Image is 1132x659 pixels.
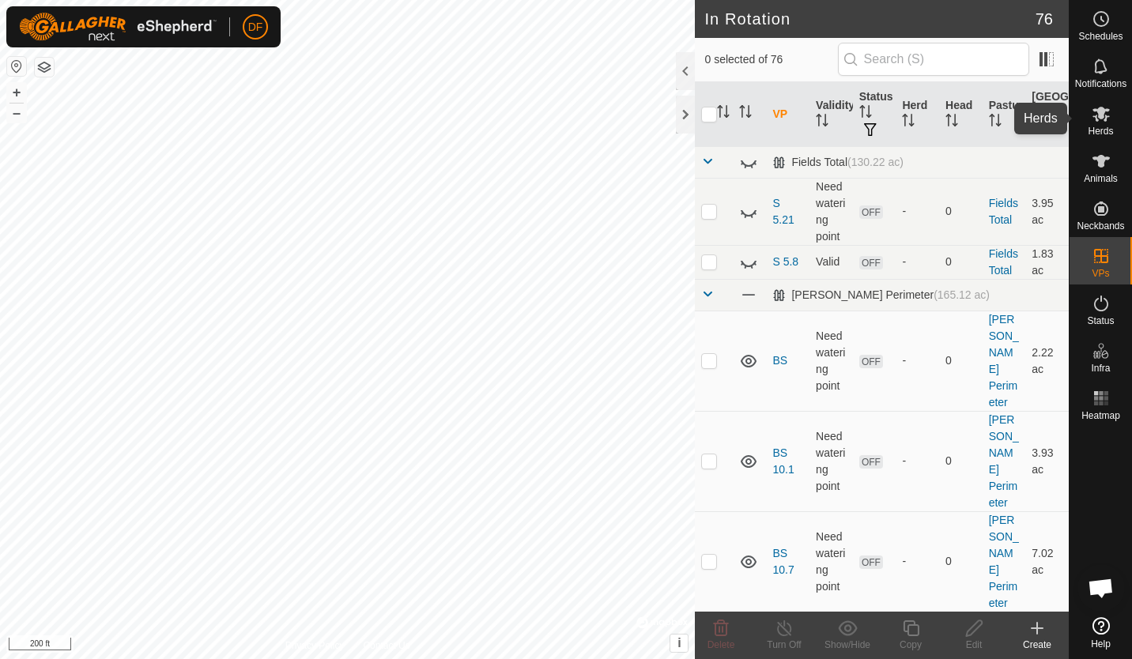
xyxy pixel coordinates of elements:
span: OFF [859,455,883,469]
span: OFF [859,555,883,569]
button: Reset Map [7,57,26,76]
span: OFF [859,205,883,219]
span: i [677,636,681,650]
span: VPs [1092,269,1109,278]
a: Fields Total [989,247,1018,277]
div: Turn Off [753,638,816,652]
a: Contact Us [363,638,409,653]
td: Need watering point [809,178,853,245]
a: [PERSON_NAME] Perimeter [989,413,1019,509]
p-sorticon: Activate to sort [902,116,915,129]
span: Herds [1088,126,1113,136]
span: Infra [1091,363,1110,373]
th: Status [853,82,896,147]
span: Animals [1084,174,1118,183]
a: Privacy Policy [285,638,345,653]
a: BS [772,354,787,367]
div: Copy [879,638,942,652]
div: [PERSON_NAME] Perimeter [772,288,990,302]
div: Fields Total [772,156,903,169]
span: Help [1091,639,1111,649]
p-sorticon: Activate to sort [989,116,1002,129]
span: (165.12 ac) [934,288,990,301]
a: S 5.21 [772,197,794,226]
div: Create [1006,638,1069,652]
input: Search (S) [838,43,1029,76]
td: Need watering point [809,511,853,612]
td: Need watering point [809,311,853,411]
td: 1.83 ac [1025,245,1069,279]
a: [PERSON_NAME] Perimeter [989,514,1019,609]
span: Heatmap [1081,411,1120,420]
th: Head [939,82,983,147]
div: - [902,453,933,469]
img: Gallagher Logo [19,13,217,41]
div: Open chat [1077,564,1125,612]
th: Herd [896,82,939,147]
div: Show/Hide [816,638,879,652]
p-sorticon: Activate to sort [816,116,828,129]
div: - [902,352,933,369]
div: - [902,254,933,270]
p-sorticon: Activate to sort [945,116,958,129]
span: (130.22 ac) [847,156,904,168]
td: 0 [939,411,983,511]
th: [GEOGRAPHIC_DATA] Area [1025,82,1069,147]
span: Schedules [1078,32,1123,41]
span: DF [248,19,263,36]
a: Help [1070,611,1132,655]
td: 0 [939,311,983,411]
p-sorticon: Activate to sort [1032,124,1044,137]
span: OFF [859,355,883,368]
td: 0 [939,245,983,279]
button: Map Layers [35,58,54,77]
p-sorticon: Activate to sort [859,107,872,120]
a: [PERSON_NAME] Perimeter [989,313,1019,409]
td: 7.02 ac [1025,511,1069,612]
h2: In Rotation [704,9,1035,28]
button: i [670,635,688,652]
td: 2.22 ac [1025,311,1069,411]
p-sorticon: Activate to sort [717,107,730,120]
td: 3.95 ac [1025,178,1069,245]
td: 0 [939,511,983,612]
span: Delete [707,639,735,650]
a: S 5.8 [772,255,798,268]
th: VP [766,82,809,147]
span: 0 selected of 76 [704,51,837,68]
span: OFF [859,256,883,269]
span: 76 [1036,7,1053,31]
th: Pasture [983,82,1026,147]
td: 0 [939,178,983,245]
a: BS 10.1 [772,446,794,476]
button: – [7,104,26,122]
a: BS 10.7 [772,547,794,576]
button: + [7,83,26,102]
div: - [902,553,933,570]
div: Edit [942,638,1006,652]
div: - [902,203,933,220]
th: Validity [809,82,853,147]
td: Valid [809,245,853,279]
td: 3.93 ac [1025,411,1069,511]
span: Notifications [1075,79,1126,88]
span: Status [1087,316,1114,326]
span: Neckbands [1077,221,1124,231]
p-sorticon: Activate to sort [739,107,752,120]
td: Need watering point [809,411,853,511]
a: Fields Total [989,197,1018,226]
